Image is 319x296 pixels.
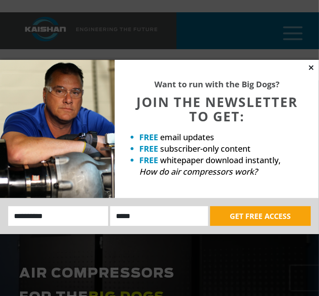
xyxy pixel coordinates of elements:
span: whitepaper download instantly, [160,155,281,166]
span: email updates [160,132,214,143]
span: subscriber-only content [160,143,251,154]
strong: Want to run with the Big Dogs? [154,79,280,90]
button: Close [308,64,315,71]
em: How do air compressors work? [139,166,258,177]
input: Name: [8,206,108,226]
button: GET FREE ACCESS [210,206,311,226]
strong: FREE [139,155,158,166]
strong: FREE [139,132,158,143]
span: JOIN THE NEWSLETTER TO GET: [136,93,298,125]
input: Email [110,206,208,226]
strong: FREE [139,143,158,154]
